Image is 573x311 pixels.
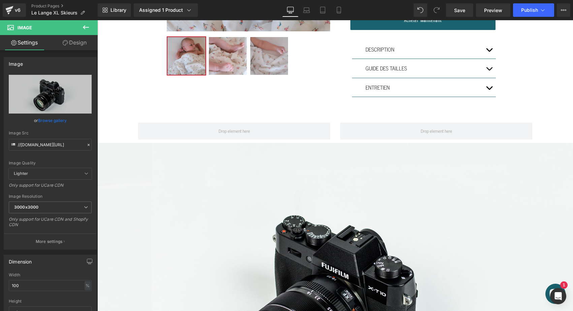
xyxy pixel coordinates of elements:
div: Only support for UCare CDN [9,183,92,192]
img: Le Lange XL Petits skieurs [70,17,108,55]
span: Le Lange XL Skieurs [31,10,77,15]
span: Publish [521,7,538,13]
a: Product Pages [31,3,98,9]
div: Image Resolution [9,194,92,199]
img: Le Lange XL Petits skieurs [153,17,191,55]
span: Library [110,7,126,13]
span: Image [18,25,32,30]
a: Desktop [282,3,298,17]
b: 3000x3000 [14,205,38,210]
div: Only support for UCare CDN and Shopify CDN [9,217,92,232]
div: Assigned 1 Product [139,7,192,13]
b: Lighter [14,171,28,176]
a: Design [50,35,99,50]
button: More settings [4,234,96,249]
button: Redo [430,3,443,17]
div: Image Src [9,131,92,135]
div: Width [9,273,92,277]
span: Preview [484,7,502,14]
div: v6 [13,6,22,14]
a: New Library [98,3,131,17]
div: Open Intercom Messenger [550,288,566,304]
a: Browse gallery [38,115,67,126]
a: Preview [476,3,510,17]
img: Le Lange XL Petits skieurs [112,17,150,55]
div: Image Quality [9,161,92,165]
div: % [85,281,91,290]
p: More settings [36,239,63,245]
a: Laptop [298,3,315,17]
div: GUIDE DES TAILLES [268,44,385,53]
p: ENTRETIEN [268,63,385,72]
a: v6 [3,3,26,17]
div: DESCRIPTION [268,25,385,34]
div: Image [9,57,23,67]
inbox-online-store-chat: Chat de la boutique en ligne Shopify [446,263,470,285]
button: More [557,3,570,17]
div: or [9,117,92,124]
a: Mobile [331,3,347,17]
button: Publish [513,3,554,17]
button: Undo [414,3,427,17]
a: Tablet [315,3,331,17]
div: Height [9,299,92,304]
div: Dimension [9,255,32,265]
input: auto [9,280,92,291]
input: Link [9,139,92,151]
span: Save [454,7,465,14]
